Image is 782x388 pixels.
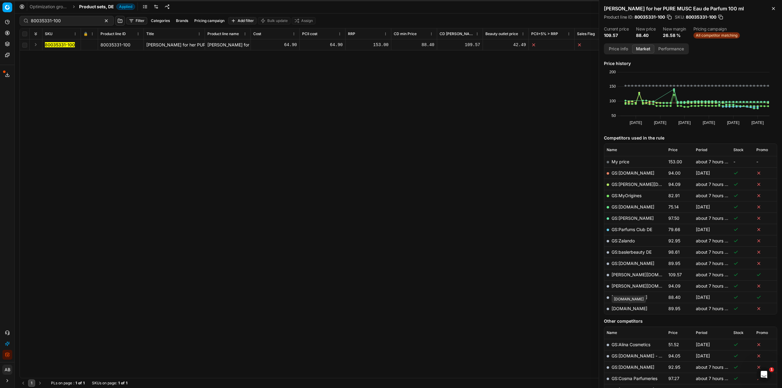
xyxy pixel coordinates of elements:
button: Price info [605,45,632,53]
h5: Price history [604,60,777,67]
span: 97.27 [668,376,679,381]
strong: of [121,381,125,386]
a: [PERSON_NAME][DOMAIN_NAME] [612,272,682,277]
span: 94.09 [668,283,681,288]
span: [DATE] [696,342,710,347]
a: GS:Cosma Parfumeries [612,376,657,381]
span: about 7 hours ago [696,249,732,255]
text: [DATE] [751,120,764,125]
span: about 7 hours ago [696,306,732,311]
span: Promo [756,147,768,152]
span: SKU : [675,15,685,19]
span: 🔒 [83,31,88,36]
a: GS:[DOMAIN_NAME] [612,204,654,209]
span: Price [668,147,678,152]
strong: 1 [75,381,77,386]
mark: 80035331-100 [45,42,75,47]
a: GS:Parfums Club DE [612,227,652,232]
span: 92.95 [668,364,680,370]
span: about 7 hours ago [696,193,732,198]
button: Performance [654,45,688,53]
a: GS:MyOrigines [612,193,641,198]
iframe: Intercom live chat [757,367,771,382]
dt: Current price [604,27,629,31]
span: 80035331-100 [686,14,716,20]
button: Bulk update [258,17,291,24]
button: Go to next page [36,379,44,387]
span: CD [PERSON_NAME] [440,31,474,36]
text: [DATE] [703,120,715,125]
button: Brands [174,17,191,24]
a: GS:[DOMAIN_NAME] - Amazon.de-Seller [612,353,694,358]
input: Search by SKU or title [31,18,98,24]
button: Categories [148,17,172,24]
span: Stock [733,330,744,335]
span: 97.50 [668,216,679,221]
button: Pricing campaign [192,17,227,24]
span: about 7 hours ago [696,159,732,164]
span: Period [696,330,707,335]
span: RRP [348,31,355,36]
span: 1 [769,367,774,372]
span: CD min Price [394,31,417,36]
span: about 7 hours ago [696,272,732,277]
span: about 7 hours ago [696,364,732,370]
a: GS:[DOMAIN_NAME] [612,170,654,176]
button: Assign [292,17,316,24]
span: SKUs on page : [92,381,117,386]
dd: 88.40 [636,32,656,38]
span: [DATE] [696,227,710,232]
h2: [PERSON_NAME] for her PURE MUSC Eau de Parfum 100 ml [604,5,777,12]
span: Name [607,147,617,152]
text: [DATE] [678,120,691,125]
span: [DATE] [696,295,710,300]
span: Product line ID [100,31,126,36]
span: 82.91 [668,193,680,198]
button: Go to previous page [20,379,27,387]
span: [PERSON_NAME] for her PURE MUSC Eau de Parfum 100 ml [146,42,267,47]
span: 88.40 [668,295,681,300]
span: PCII cost [302,31,317,36]
span: 89.95 [668,261,680,266]
button: Expand all [32,30,39,38]
span: Product line ID : [604,15,633,19]
a: [DOMAIN_NAME] [612,295,647,300]
dt: New margin [663,27,686,31]
a: GS:baslerbeauty DE [612,249,652,255]
div: [PERSON_NAME] for her PURE MUSC Eau de Parfum 100 ml [207,42,248,48]
span: PLs on page [51,381,72,386]
span: My price [612,159,629,164]
div: 64.90 [302,42,343,48]
span: Applied [116,4,135,10]
span: [DATE] [696,204,710,209]
span: PCII+5% > RRP [531,31,558,36]
a: GS:Zalando [612,238,635,243]
span: Beauty outlet price [485,31,518,36]
span: 94.05 [668,353,680,358]
span: about 7 hours ago [696,182,732,187]
text: 150 [609,84,616,89]
span: Name [607,330,617,335]
span: [DATE] [696,170,710,176]
span: about 7 hours ago [696,261,732,266]
span: 79.66 [668,227,680,232]
span: Title [146,31,154,36]
a: [DOMAIN_NAME] [612,306,647,311]
div: 80035331-100 [100,42,141,48]
dt: New price [636,27,656,31]
span: All competitor matching [693,32,740,38]
strong: 1 [118,381,120,386]
text: 50 [612,113,616,118]
span: Product sets, DE [79,4,114,10]
button: Market [632,45,654,53]
td: - [754,156,777,167]
h5: Other competitors [604,318,777,324]
span: 94.00 [668,170,681,176]
button: Filter [126,17,147,24]
dd: 26.58 % [663,32,686,38]
span: Cost [253,31,261,36]
a: GS:[DOMAIN_NAME] [612,261,654,266]
h5: Competitors used in the rule [604,135,777,141]
a: Optimization groups [30,4,69,10]
dt: Pricing campaign [693,27,740,31]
